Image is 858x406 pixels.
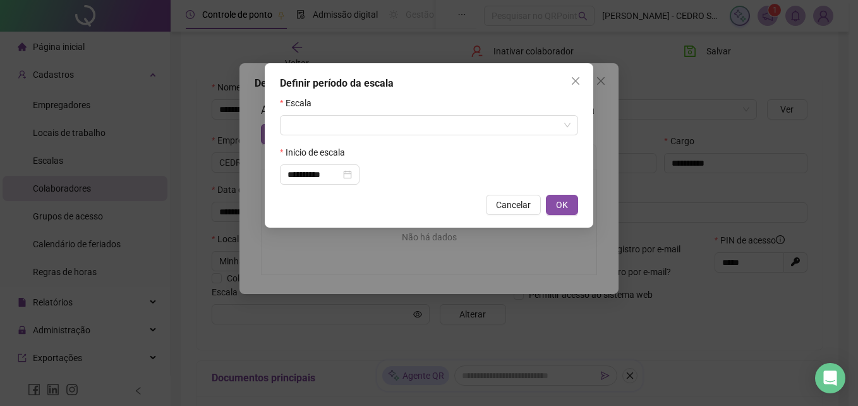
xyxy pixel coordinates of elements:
span: OK [556,198,568,212]
label: Inicio de escala [280,145,353,159]
button: Cancelar [486,195,541,215]
div: Definir período da escala [280,76,578,91]
span: Cancelar [496,198,531,212]
button: Close [565,71,586,91]
label: Escala [280,96,320,110]
span: close [571,76,581,86]
button: OK [546,195,578,215]
div: Open Intercom Messenger [815,363,845,393]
